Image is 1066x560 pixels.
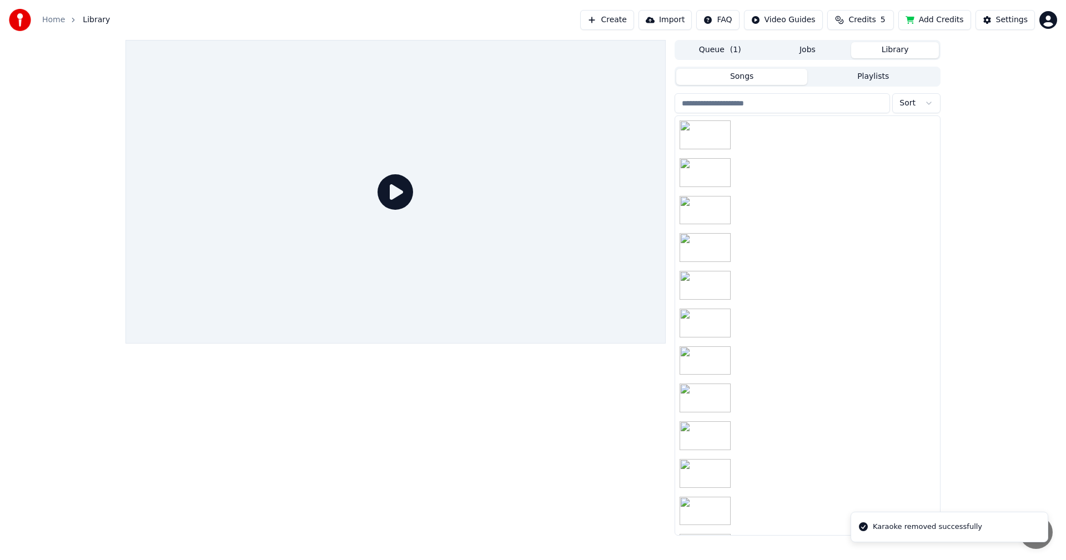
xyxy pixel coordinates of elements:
[873,521,982,532] div: Karaoke removed successfully
[899,98,916,109] span: Sort
[676,42,764,58] button: Queue
[580,10,634,30] button: Create
[744,10,823,30] button: Video Guides
[807,69,939,85] button: Playlists
[851,42,939,58] button: Library
[764,42,852,58] button: Jobs
[827,10,894,30] button: Credits5
[696,10,739,30] button: FAQ
[996,14,1028,26] div: Settings
[9,9,31,31] img: youka
[848,14,876,26] span: Credits
[42,14,65,26] a: Home
[881,14,886,26] span: 5
[42,14,110,26] nav: breadcrumb
[730,44,741,56] span: ( 1 )
[638,10,692,30] button: Import
[898,10,971,30] button: Add Credits
[976,10,1035,30] button: Settings
[676,69,808,85] button: Songs
[83,14,110,26] span: Library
